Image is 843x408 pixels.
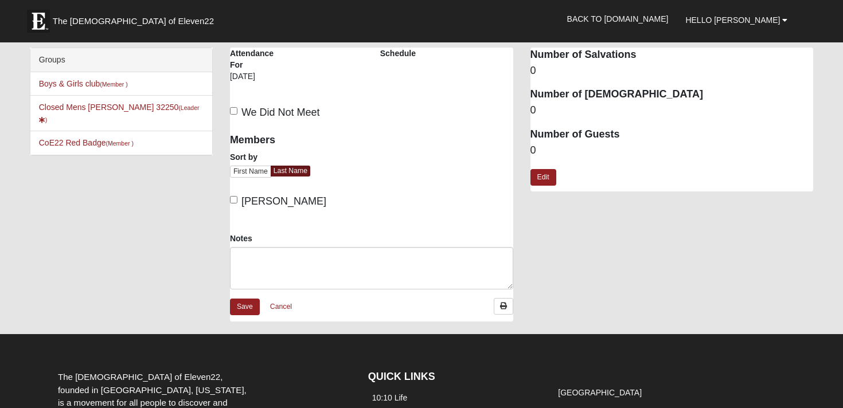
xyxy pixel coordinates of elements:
[241,195,326,207] span: [PERSON_NAME]
[677,6,796,34] a: Hello [PERSON_NAME]
[494,298,513,315] a: Print Attendance Roster
[230,233,252,244] label: Notes
[530,169,556,186] a: Edit
[530,87,814,102] dt: Number of [DEMOGRAPHIC_DATA]
[230,48,288,70] label: Attendance For
[559,5,677,33] a: Back to [DOMAIN_NAME]
[530,103,814,118] dd: 0
[21,4,251,33] a: The [DEMOGRAPHIC_DATA] of Eleven22
[39,103,200,124] a: Closed Mens [PERSON_NAME] 32250(Leader)
[230,299,260,315] a: Save
[230,196,237,203] input: [PERSON_NAME]
[530,127,814,142] dt: Number of Guests
[39,104,200,123] small: (Leader )
[263,298,299,316] a: Cancel
[230,151,257,163] label: Sort by
[53,15,214,27] span: The [DEMOGRAPHIC_DATA] of Eleven22
[230,107,237,115] input: We Did Not Meet
[106,140,134,147] small: (Member )
[368,371,537,383] h4: QUICK LINKS
[230,166,271,178] a: First Name
[685,15,780,25] span: Hello [PERSON_NAME]
[530,64,814,79] dd: 0
[380,48,416,59] label: Schedule
[271,166,310,176] a: Last Name
[27,10,50,33] img: Eleven22 logo
[39,138,134,147] a: CoE22 Red Badge(Member )
[230,134,363,147] h4: Members
[39,79,128,88] a: Boys & Girls club(Member )
[241,107,320,118] span: We Did Not Meet
[230,70,288,90] div: [DATE]
[530,48,814,62] dt: Number of Salvations
[100,81,127,88] small: (Member )
[30,48,212,72] div: Groups
[530,143,814,158] dd: 0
